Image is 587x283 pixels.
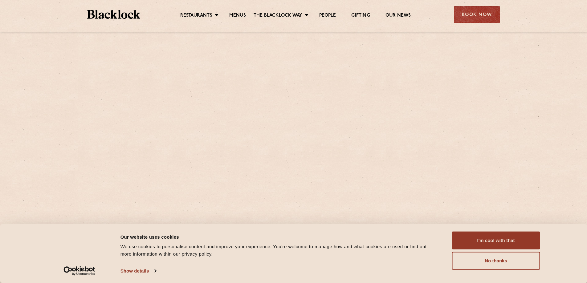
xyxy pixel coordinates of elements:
[452,252,540,270] button: No thanks
[452,232,540,249] button: I'm cool with that
[385,13,411,19] a: Our News
[229,13,246,19] a: Menus
[87,10,141,19] img: BL_Textured_Logo-footer-cropped.svg
[52,266,106,276] a: Usercentrics Cookiebot - opens in a new window
[254,13,302,19] a: The Blacklock Way
[120,233,438,241] div: Our website uses cookies
[454,6,500,23] div: Book Now
[351,13,370,19] a: Gifting
[120,266,156,276] a: Show details
[120,243,438,258] div: We use cookies to personalise content and improve your experience. You're welcome to manage how a...
[180,13,212,19] a: Restaurants
[319,13,336,19] a: People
